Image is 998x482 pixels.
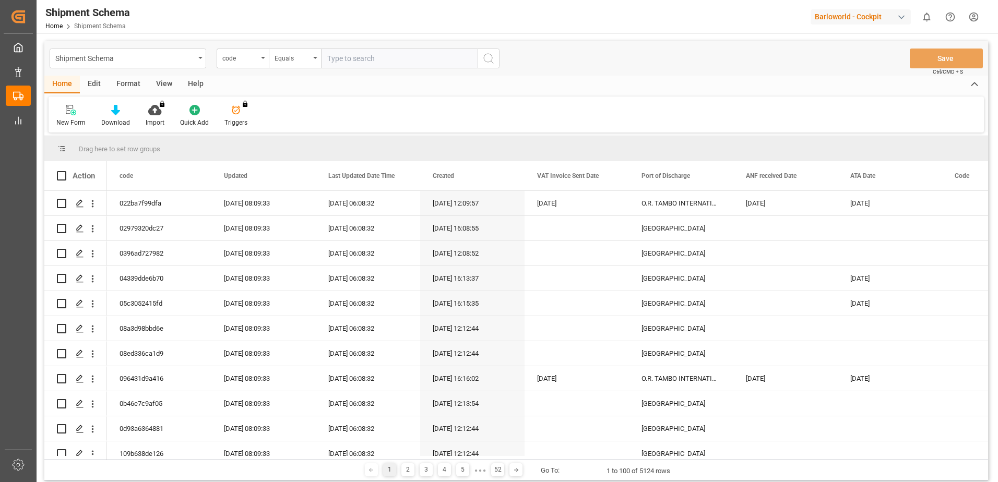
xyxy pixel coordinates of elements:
div: [DATE] [733,366,838,391]
div: [DATE] 12:13:54 [420,391,525,416]
button: open menu [269,49,321,68]
div: 1 [383,463,396,476]
div: O.R. TAMBO INTERNATIONAL [629,191,733,215]
div: [DATE] 06:08:32 [316,216,420,240]
div: Press SPACE to select this row. [44,266,107,291]
div: 1 to 100 of 5124 rows [607,466,670,476]
span: ATA Date [850,172,875,179]
div: 096431d9a416 [107,366,211,391]
span: code [120,172,133,179]
div: [DATE] 12:08:52 [420,241,525,266]
span: Drag here to set row groups [79,145,160,153]
div: [DATE] 08:09:33 [211,416,316,441]
span: Code [955,172,969,179]
div: [DATE] 08:09:33 [211,216,316,240]
div: [DATE] 06:08:32 [316,441,420,466]
input: Type to search [321,49,478,68]
div: [DATE] 06:08:32 [316,266,420,291]
button: search button [478,49,500,68]
div: Download [101,118,130,127]
div: [DATE] [838,191,942,215]
div: 02979320dc27 [107,216,211,240]
div: Help [180,76,211,93]
button: Barloworld - Cockpit [811,7,915,27]
div: Press SPACE to select this row. [44,291,107,316]
div: [DATE] [838,366,942,391]
div: 022ba7f99dfa [107,191,211,215]
div: O.R. TAMBO INTERNATIONAL [629,366,733,391]
div: Format [109,76,148,93]
div: ● ● ● [474,466,486,474]
div: [GEOGRAPHIC_DATA] [629,316,733,341]
div: Press SPACE to select this row. [44,416,107,441]
div: [DATE] 06:08:32 [316,316,420,341]
button: Save [910,49,983,68]
div: [DATE] 06:08:32 [316,391,420,416]
div: 08ed336ca1d9 [107,341,211,366]
button: open menu [217,49,269,68]
div: [GEOGRAPHIC_DATA] [629,416,733,441]
a: Home [45,22,63,30]
div: [DATE] 08:09:33 [211,316,316,341]
div: [DATE] 08:09:33 [211,191,316,215]
div: 0396ad727982 [107,241,211,266]
div: 2 [401,463,414,476]
div: Press SPACE to select this row. [44,316,107,341]
div: [DATE] 12:12:44 [420,341,525,366]
span: Last Updated Date Time [328,172,395,179]
div: [DATE] 06:08:32 [316,341,420,366]
span: Ctrl/CMD + S [933,68,963,76]
div: [GEOGRAPHIC_DATA] [629,216,733,240]
button: open menu [50,49,206,68]
div: [DATE] 12:09:57 [420,191,525,215]
div: Barloworld - Cockpit [811,9,911,25]
div: 52 [491,463,504,476]
div: Press SPACE to select this row. [44,191,107,216]
div: [GEOGRAPHIC_DATA] [629,266,733,291]
div: Press SPACE to select this row. [44,241,107,266]
div: [GEOGRAPHIC_DATA] [629,241,733,266]
span: VAT Invoice Sent Date [537,172,599,179]
div: [DATE] 06:08:32 [316,241,420,266]
div: [DATE] [838,291,942,316]
div: Press SPACE to select this row. [44,216,107,241]
div: [DATE] [525,366,629,391]
div: Press SPACE to select this row. [44,366,107,391]
div: [DATE] [838,266,942,291]
div: [DATE] 16:15:35 [420,291,525,316]
div: [DATE] 08:09:33 [211,341,316,366]
span: Updated [224,172,247,179]
div: Home [44,76,80,93]
div: [DATE] 06:08:32 [316,291,420,316]
div: Press SPACE to select this row. [44,341,107,366]
div: [GEOGRAPHIC_DATA] [629,291,733,316]
div: 5 [456,463,469,476]
div: New Form [56,118,86,127]
div: Equals [275,51,310,63]
div: View [148,76,180,93]
div: [DATE] 08:09:33 [211,391,316,416]
div: Go To: [541,465,560,476]
div: [DATE] 12:12:44 [420,416,525,441]
div: 4 [438,463,451,476]
div: 08a3d98bbd6e [107,316,211,341]
div: Press SPACE to select this row. [44,441,107,466]
div: [DATE] 16:08:55 [420,216,525,240]
div: Shipment Schema [55,51,195,64]
div: Edit [80,76,109,93]
div: 109b638de126 [107,441,211,466]
div: [GEOGRAPHIC_DATA] [629,341,733,366]
div: 0d93a6364881 [107,416,211,441]
div: [DATE] 08:09:33 [211,241,316,266]
div: [GEOGRAPHIC_DATA] [629,441,733,466]
div: [DATE] [525,191,629,215]
div: [DATE] 06:08:32 [316,191,420,215]
div: [DATE] 08:09:33 [211,441,316,466]
div: [DATE] 12:12:44 [420,441,525,466]
div: 04339dde6b70 [107,266,211,291]
div: [DATE] 08:09:33 [211,266,316,291]
div: Press SPACE to select this row. [44,391,107,416]
button: show 0 new notifications [915,5,938,29]
div: [DATE] 06:08:32 [316,366,420,391]
div: [DATE] 06:08:32 [316,416,420,441]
